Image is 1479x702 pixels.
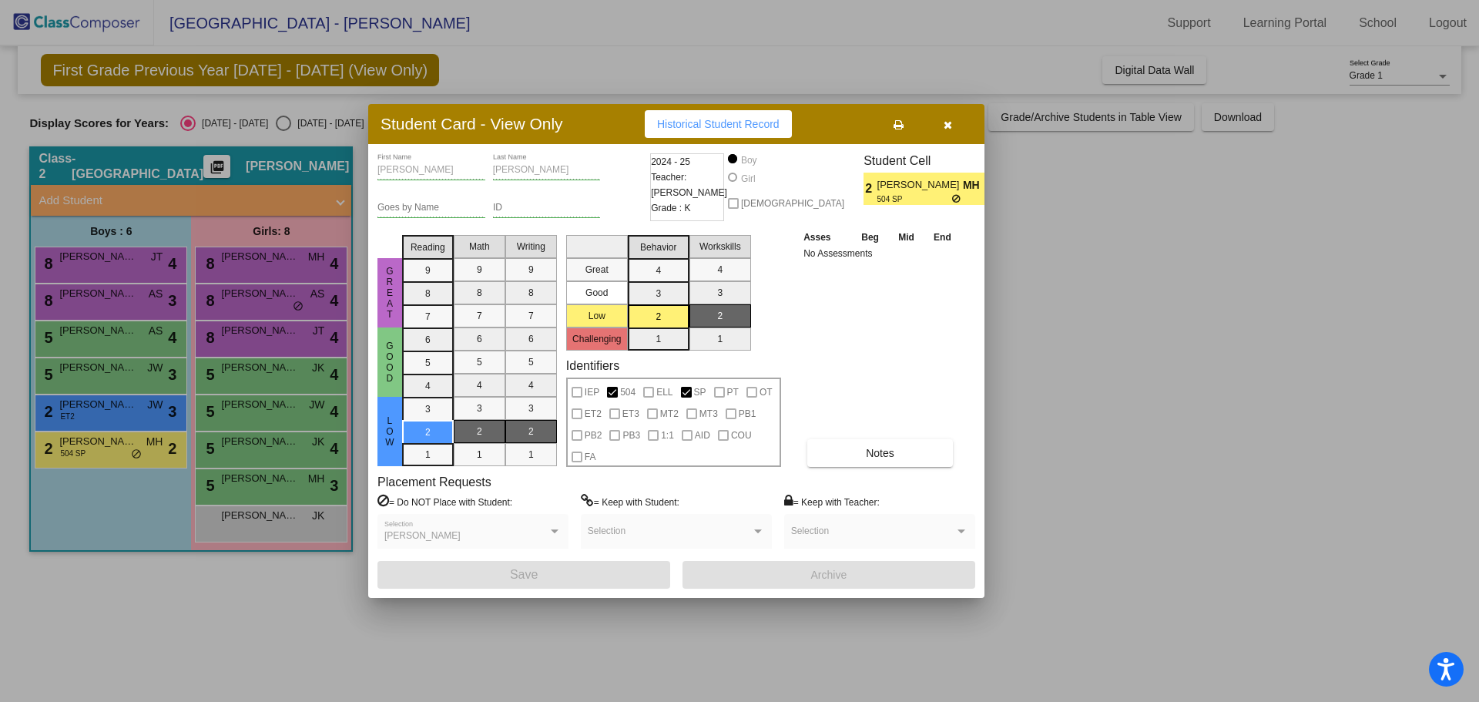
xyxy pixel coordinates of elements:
span: 504 [620,383,636,401]
td: No Assessments [800,246,961,261]
span: PB2 [585,426,602,445]
h3: Student Card - View Only [381,114,563,133]
span: ELL [656,383,672,401]
span: [DEMOGRAPHIC_DATA] [741,194,844,213]
span: [PERSON_NAME] [877,177,963,193]
label: Identifiers [566,358,619,373]
span: MH [963,177,984,193]
span: 2 [984,180,998,198]
span: Teacher: [PERSON_NAME] [651,170,727,200]
span: 2 [864,180,877,198]
span: SP [694,383,706,401]
span: ET3 [622,405,639,423]
span: Low [383,415,397,448]
label: Placement Requests [377,475,491,489]
span: Good [383,341,397,384]
span: [PERSON_NAME] [384,530,461,541]
label: = Keep with Teacher: [784,494,880,509]
span: Great [383,266,397,320]
label: = Do NOT Place with Student: [377,494,512,509]
span: Notes [866,447,894,459]
span: MT2 [660,405,679,423]
span: ET2 [585,405,602,423]
span: 1:1 [661,426,674,445]
div: Girl [740,172,756,186]
th: End [924,229,961,246]
button: Notes [807,439,953,467]
span: 504 SP [877,193,952,205]
div: Boy [740,153,757,167]
th: Beg [851,229,888,246]
span: Archive [811,569,847,581]
span: FA [585,448,596,466]
h3: Student Cell [864,153,998,168]
span: COU [731,426,752,445]
span: Save [510,568,538,581]
button: Archive [682,561,975,589]
button: Historical Student Record [645,110,792,138]
span: PB1 [739,405,756,423]
input: goes by name [377,203,485,213]
span: PT [727,383,739,401]
span: IEP [585,383,599,401]
span: OT [760,383,773,401]
span: Historical Student Record [657,118,780,130]
span: AID [695,426,710,445]
span: PB3 [622,426,640,445]
span: MT3 [699,405,718,423]
label: = Keep with Student: [581,494,679,509]
span: 2024 - 25 [651,154,690,170]
span: Grade : K [651,200,690,216]
th: Mid [889,229,924,246]
th: Asses [800,229,851,246]
button: Save [377,561,670,589]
